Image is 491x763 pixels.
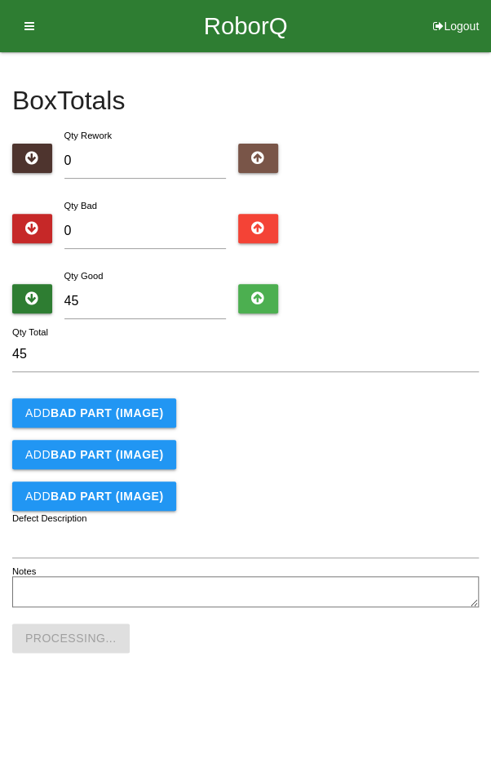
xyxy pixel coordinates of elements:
b: BAD PART (IMAGE) [51,448,163,461]
b: BAD PART (IMAGE) [51,406,163,419]
label: Qty Bad [64,201,97,211]
label: Defect Description [12,512,87,526]
label: Notes [12,565,36,579]
b: BAD PART (IMAGE) [51,490,163,503]
h4: Box Totals [12,87,479,115]
label: Qty Total [12,326,48,339]
label: Qty Rework [64,131,112,140]
button: AddBAD PART (IMAGE) [12,398,176,428]
button: AddBAD PART (IMAGE) [12,440,176,469]
button: AddBAD PART (IMAGE) [12,481,176,511]
label: Qty Good [64,271,104,281]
